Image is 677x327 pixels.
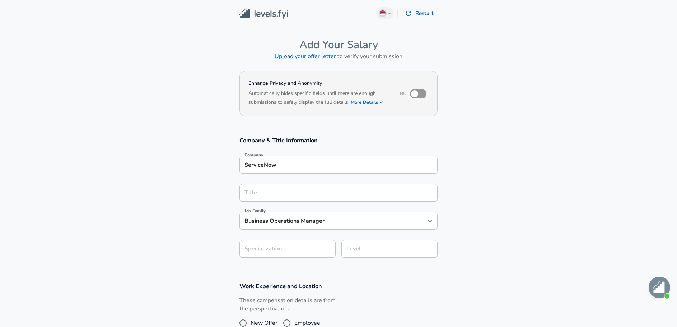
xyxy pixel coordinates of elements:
input: Google [243,159,434,170]
img: English (US) [380,10,386,16]
input: Specialization [239,240,336,258]
input: Software Engineer [243,187,434,198]
h3: Company & Title Information [239,136,438,144]
span: No [400,91,406,96]
button: English (US) [377,7,394,19]
input: Software Engineer [243,215,424,226]
label: Job Family [244,209,266,213]
h6: Automatically hides specific fields until there are enough submissions to safely display the full... [248,89,390,107]
button: More Details [351,97,384,107]
h4: Add Your Salary [239,38,438,51]
h6: to verify your submission [239,51,438,61]
label: Company [244,153,263,157]
button: Restart [402,6,438,21]
input: L3 [345,243,434,254]
h4: Enhance Privacy and Anonymity [248,80,390,87]
img: Levels.fyi [239,8,288,19]
h3: Work Experience and Location [239,282,438,290]
a: Upload your offer letter [275,52,336,60]
label: These compensation details are from the perspective of a: [239,296,336,313]
div: Open chat [649,277,670,298]
button: Open [425,216,435,226]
